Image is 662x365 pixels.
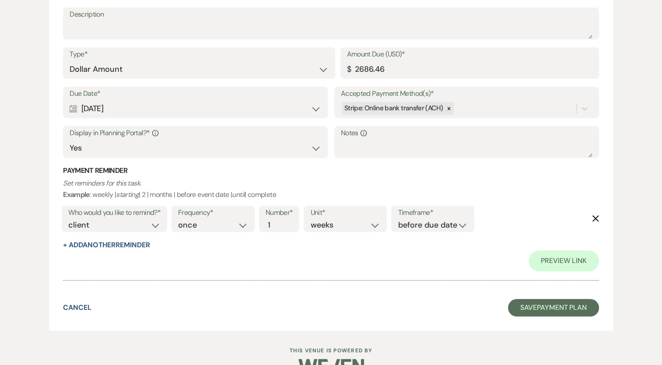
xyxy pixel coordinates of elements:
[63,179,141,188] i: Set reminders for this task.
[116,190,139,199] i: starting
[266,207,293,219] label: Number*
[347,48,592,61] label: Amount Due (USD)*
[63,178,599,200] p: : weekly | | 2 | months | before event date | | complete
[70,48,328,61] label: Type*
[63,242,150,249] button: + AddAnotherReminder
[341,88,592,100] label: Accepted Payment Method(s)*
[70,100,321,117] div: [DATE]
[310,207,380,219] label: Unit*
[70,8,592,21] label: Description
[347,63,351,75] div: $
[529,250,599,271] a: Preview Link
[178,207,248,219] label: Frequency*
[508,299,599,316] button: SavePayment Plan
[63,304,91,311] button: Cancel
[68,207,161,219] label: Who would you like to remind?*
[63,166,599,175] h3: Payment Reminder
[70,88,321,100] label: Due Date*
[70,127,321,140] label: Display in Planning Portal?*
[63,190,90,199] b: Example
[341,127,592,140] label: Notes
[232,190,245,199] i: until
[398,207,468,219] label: Timeframe*
[344,104,443,112] span: Stripe: Online bank transfer (ACH)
